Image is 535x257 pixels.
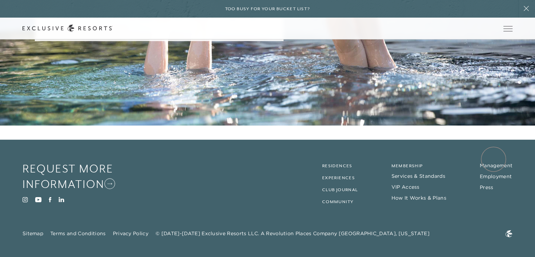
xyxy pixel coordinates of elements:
a: Residences [322,163,352,168]
a: Employment [480,173,512,180]
a: Club Journal [322,187,358,192]
iframe: Qualified Messenger [503,225,535,257]
a: Request More Information [23,161,143,192]
span: © [DATE]-[DATE] Exclusive Resorts LLC. A Revolution Places Company [GEOGRAPHIC_DATA], [US_STATE] [155,230,429,237]
a: Management [480,162,512,169]
a: How It Works & Plans [391,195,446,201]
a: Privacy Policy [113,230,148,237]
a: Experiences [322,175,355,180]
a: Sitemap [23,230,43,237]
a: Services & Standards [391,173,445,179]
a: Community [322,199,354,204]
a: Terms and Conditions [50,230,106,237]
a: Press [480,184,493,190]
a: Membership [391,163,423,168]
button: Open navigation [503,26,512,31]
a: VIP Access [391,184,419,190]
h6: Too busy for your bucket list? [225,6,310,12]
